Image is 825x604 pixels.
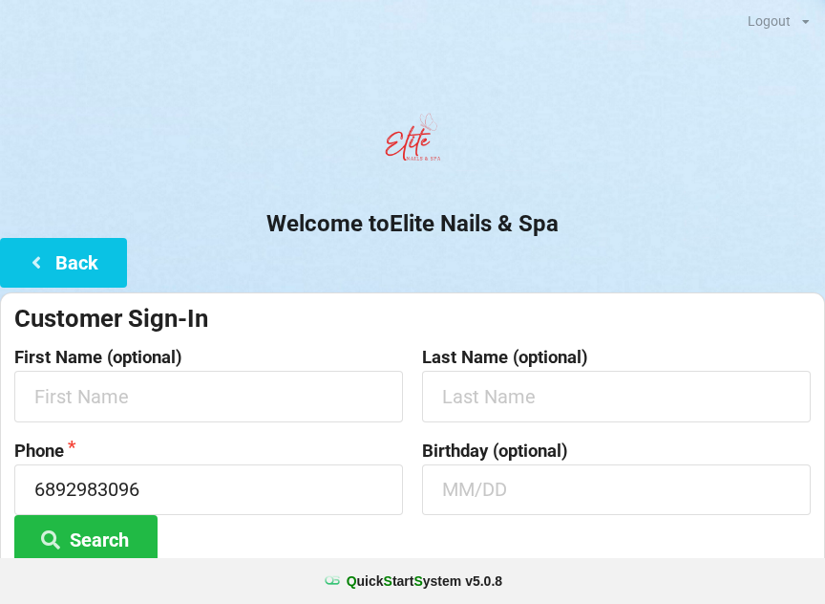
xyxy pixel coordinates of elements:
[14,464,403,515] input: 1234567890
[413,573,422,589] span: S
[14,371,403,421] input: First Name
[422,464,811,515] input: MM/DD
[347,573,357,589] span: Q
[14,303,811,334] div: Customer Sign-In
[422,348,811,367] label: Last Name (optional)
[14,348,403,367] label: First Name (optional)
[347,572,502,591] b: uick tart ystem v 5.0.8
[422,442,811,461] label: Birthday (optional)
[14,515,158,564] button: Search
[323,572,342,591] img: favicon.ico
[384,573,392,589] span: S
[14,442,403,461] label: Phone
[748,14,791,28] div: Logout
[422,371,811,421] input: Last Name
[374,104,451,181] img: EliteNailsSpa-Logo1.png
